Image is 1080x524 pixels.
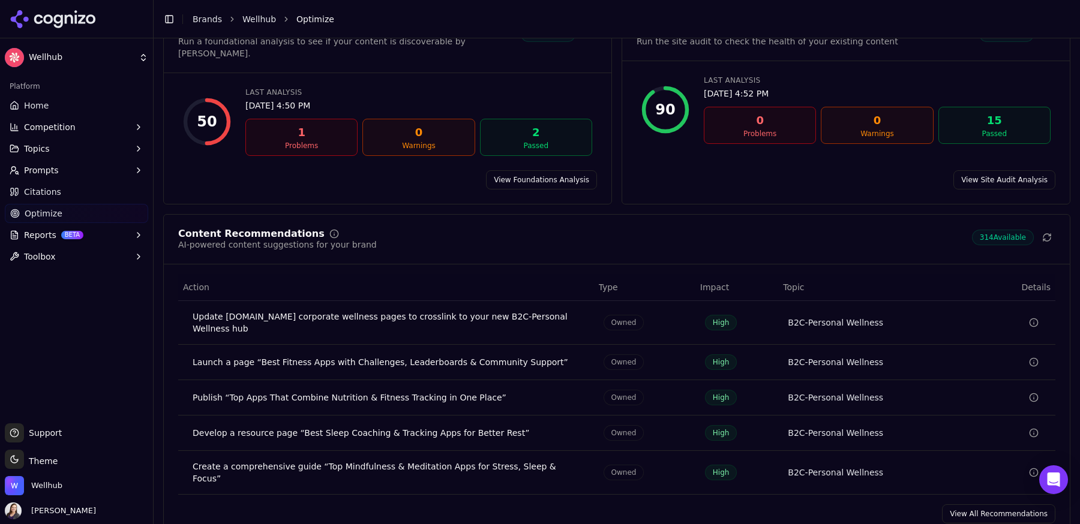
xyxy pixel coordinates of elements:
[788,427,883,439] a: B2C-Personal Wellness
[29,52,134,63] span: Wellhub
[486,170,597,189] a: View Foundations Analysis
[944,129,1045,138] div: Passed
[5,77,148,96] div: Platform
[193,392,584,403] div: Publish “Top Apps That Combine Nutrition & Fitness Tracking in One Place”
[604,465,644,480] span: Owned
[368,141,469,150] div: Warnings
[5,476,62,495] button: Open organization switcher
[24,456,58,466] span: Theme
[778,274,982,301] th: Topic
[5,48,24,67] img: Wellhub
[26,505,96,516] span: [PERSON_NAME]
[24,100,49,112] span: Home
[5,225,148,245] button: ReportsBETA
[178,35,521,59] div: Run a foundational analysis to see if your content is discoverable by [PERSON_NAME].
[193,14,222,24] a: Brands
[193,460,584,484] div: Create a comprehensive guide “Top Mindfulness & Meditation Apps for Stress, Sleep & Focus”
[5,161,148,180] button: Prompts
[368,124,469,141] div: 0
[986,281,1051,293] span: Details
[5,502,96,519] button: Open user button
[604,354,644,370] span: Owned
[5,204,148,223] a: Optimize
[24,121,76,133] span: Competition
[705,425,737,441] span: High
[24,186,61,198] span: Citations
[1039,465,1068,494] div: Open Intercom Messenger
[700,281,729,293] span: Impact
[251,124,352,141] div: 1
[178,274,1055,495] div: Data table
[5,502,22,519] img: Lauren Turner
[594,274,695,301] th: Type
[637,35,898,47] div: Run the site audit to check the health of your existing content
[788,392,883,403] a: B2C-Personal Wellness
[24,251,56,263] span: Toolbox
[788,356,883,368] a: B2C-Personal Wellness
[24,229,56,241] span: Reports
[705,354,737,370] span: High
[826,129,928,138] div: Warnings
[704,88,1051,100] div: [DATE] 4:52 PM
[31,480,62,491] span: Wellhub
[655,100,675,119] div: 90
[942,504,1055,523] a: View All Recommendations
[704,76,1051,85] div: Last Analysis
[705,315,737,330] span: High
[604,425,644,441] span: Owned
[296,13,334,25] span: Optimize
[709,112,811,129] div: 0
[695,274,779,301] th: Impact
[245,88,592,97] div: Last Analysis
[183,281,209,293] span: Action
[826,112,928,129] div: 0
[604,390,644,405] span: Owned
[604,315,644,330] span: Owned
[5,139,148,158] button: Topics
[193,13,1046,25] nav: breadcrumb
[5,118,148,137] button: Competition
[193,427,584,439] div: Develop a resource page “Best Sleep Coaching & Tracking Apps for Better Rest”
[788,317,883,329] a: B2C-Personal Wellness
[709,129,811,138] div: Problems
[485,124,587,141] div: 2
[705,390,737,405] span: High
[178,239,377,251] div: AI-powered content suggestions for your brand
[242,13,276,25] a: Wellhub
[599,281,618,293] span: Type
[193,311,584,335] div: Update [DOMAIN_NAME] corporate wellness pages to crosslink to your new B2C-Personal Wellness hub
[251,141,352,150] div: Problems
[944,112,1045,129] div: 15
[245,100,592,112] div: [DATE] 4:50 PM
[197,112,217,131] div: 50
[193,356,584,368] div: Launch a page “Best Fitness Apps with Challenges, Leaderboards & Community Support”
[788,466,883,478] a: B2C-Personal Wellness
[705,465,737,480] span: High
[25,207,62,219] span: Optimize
[24,427,62,439] span: Support
[5,476,24,495] img: Wellhub
[953,170,1055,189] a: View Site Audit Analysis
[5,247,148,266] button: Toolbox
[24,164,59,176] span: Prompts
[24,143,50,155] span: Topics
[61,231,83,239] span: BETA
[178,229,325,239] div: Content Recommendations
[982,274,1055,301] th: Details
[178,274,594,301] th: Action
[783,281,804,293] span: Topic
[485,141,587,150] div: Passed
[5,96,148,115] a: Home
[972,230,1034,245] span: 314 Available
[5,182,148,201] a: Citations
